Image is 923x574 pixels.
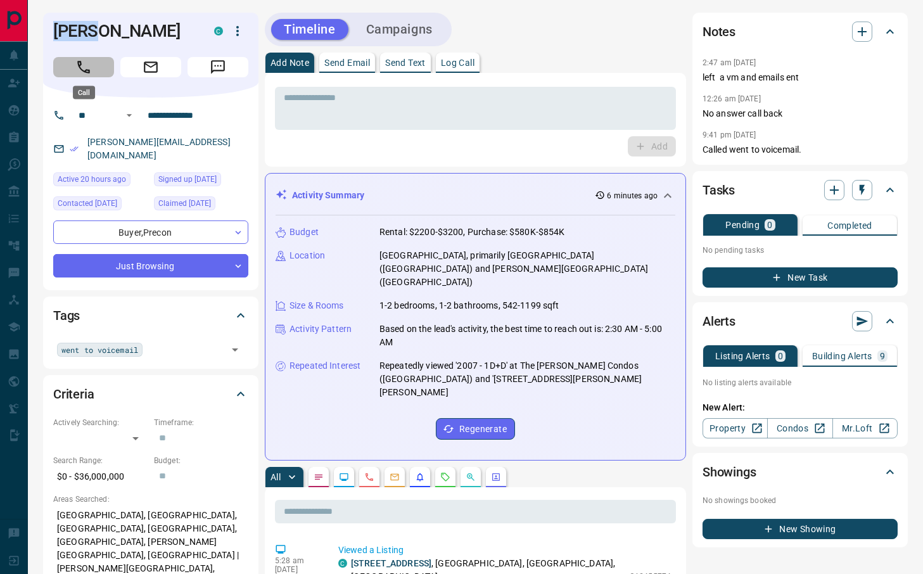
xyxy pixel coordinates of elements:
[440,472,450,482] svg: Requests
[324,58,370,67] p: Send Email
[120,57,181,77] span: Email
[491,472,501,482] svg: Agent Actions
[703,131,756,139] p: 9:41 pm [DATE]
[73,86,95,99] div: Call
[58,197,117,210] span: Contacted [DATE]
[715,352,770,360] p: Listing Alerts
[338,544,671,557] p: Viewed a Listing
[379,359,675,399] p: Repeatedly viewed '2007 - 1D+D' at The [PERSON_NAME] Condos ([GEOGRAPHIC_DATA]) and '[STREET_ADDR...
[87,137,231,160] a: [PERSON_NAME][EMAIL_ADDRESS][DOMAIN_NAME]
[290,359,360,373] p: Repeated Interest
[703,143,898,156] p: Called went to voicemail.
[703,418,768,438] a: Property
[158,197,211,210] span: Claimed [DATE]
[703,306,898,336] div: Alerts
[703,58,756,67] p: 2:47 am [DATE]
[703,22,735,42] h2: Notes
[53,494,248,505] p: Areas Searched:
[276,184,675,207] div: Activity Summary6 minutes ago
[188,57,248,77] span: Message
[53,455,148,466] p: Search Range:
[58,173,126,186] span: Active 20 hours ago
[880,352,885,360] p: 9
[703,16,898,47] div: Notes
[53,417,148,428] p: Actively Searching:
[61,343,138,356] span: went to voicemail
[832,418,898,438] a: Mr.Loft
[385,58,426,67] p: Send Text
[53,57,114,77] span: Call
[271,19,348,40] button: Timeline
[53,300,248,331] div: Tags
[466,472,476,482] svg: Opportunities
[725,220,760,229] p: Pending
[290,226,319,239] p: Budget
[703,241,898,260] p: No pending tasks
[703,175,898,205] div: Tasks
[158,173,217,186] span: Signed up [DATE]
[154,172,248,190] div: Thu Sep 09 2021
[703,462,756,482] h2: Showings
[292,189,364,202] p: Activity Summary
[154,417,248,428] p: Timeframe:
[703,107,898,120] p: No answer call back
[53,466,148,487] p: $0 - $36,000,000
[441,58,474,67] p: Log Call
[122,108,137,123] button: Open
[339,472,349,482] svg: Lead Browsing Activity
[271,473,281,482] p: All
[703,495,898,506] p: No showings booked
[608,190,658,201] p: 6 minutes ago
[351,558,431,568] a: [STREET_ADDRESS]
[767,220,772,229] p: 0
[290,322,352,336] p: Activity Pattern
[390,472,400,482] svg: Emails
[767,418,832,438] a: Condos
[703,377,898,388] p: No listing alerts available
[53,305,80,326] h2: Tags
[271,58,309,67] p: Add Note
[703,311,735,331] h2: Alerts
[275,556,319,565] p: 5:28 am
[379,226,565,239] p: Rental: $2200-$3200, Purchase: $580K-$854K
[53,384,94,404] h2: Criteria
[53,220,248,244] div: Buyer , Precon
[290,299,344,312] p: Size & Rooms
[275,565,319,574] p: [DATE]
[703,267,898,288] button: New Task
[214,27,223,35] div: condos.ca
[154,455,248,466] p: Budget:
[436,418,515,440] button: Regenerate
[703,94,761,103] p: 12:26 am [DATE]
[703,401,898,414] p: New Alert:
[154,196,248,214] div: Thu Sep 09 2021
[53,21,195,41] h1: [PERSON_NAME]
[812,352,872,360] p: Building Alerts
[379,322,675,349] p: Based on the lead's activity, the best time to reach out is: 2:30 AM - 5:00 AM
[703,519,898,539] button: New Showing
[314,472,324,482] svg: Notes
[703,180,735,200] h2: Tasks
[778,352,783,360] p: 0
[353,19,445,40] button: Campaigns
[379,299,559,312] p: 1-2 bedrooms, 1-2 bathrooms, 542-1199 sqft
[53,172,148,190] div: Wed Oct 15 2025
[338,559,347,568] div: condos.ca
[53,254,248,277] div: Just Browsing
[70,144,79,153] svg: Email Verified
[415,472,425,482] svg: Listing Alerts
[53,379,248,409] div: Criteria
[379,249,675,289] p: [GEOGRAPHIC_DATA], primarily [GEOGRAPHIC_DATA] ([GEOGRAPHIC_DATA]) and [PERSON_NAME][GEOGRAPHIC_D...
[703,457,898,487] div: Showings
[364,472,374,482] svg: Calls
[703,71,898,84] p: left a vm and emails ent
[827,221,872,230] p: Completed
[53,196,148,214] div: Wed Sep 10 2025
[226,341,244,359] button: Open
[290,249,325,262] p: Location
